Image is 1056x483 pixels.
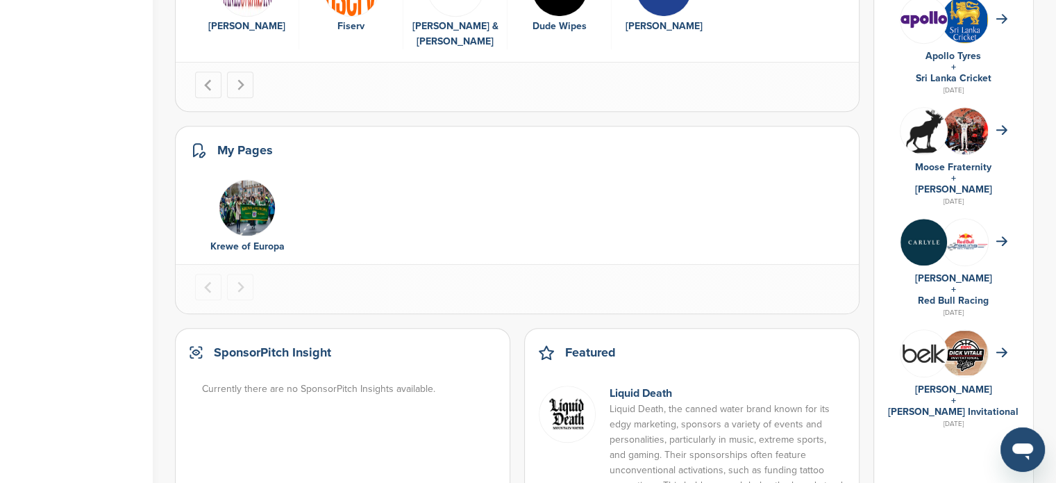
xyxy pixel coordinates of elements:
[918,295,989,306] a: Red Bull Racing
[951,284,956,295] a: +
[915,183,992,195] a: [PERSON_NAME]
[202,179,292,235] a: Galway parade
[915,384,992,395] a: [PERSON_NAME]
[195,179,299,252] div: 1 of 1
[888,84,1019,97] div: [DATE]
[900,11,947,28] img: Data
[610,386,672,400] a: Liquid Death
[951,172,956,184] a: +
[195,72,221,98] button: Go to last slide
[888,195,1019,208] div: [DATE]
[195,274,221,300] button: Previous slide
[941,331,988,375] img: Cleanshot 2025 09 07 at 20.31.59 2x
[410,19,500,49] div: [PERSON_NAME] & [PERSON_NAME]
[219,179,276,236] img: Galway parade
[202,382,497,397] div: Currently there are no SponsorPitch Insights available.
[900,108,947,154] img: Hjwwegho 400x400
[900,219,947,265] img: Eowf0nlc 400x400
[1000,427,1045,472] iframe: Button to launch messaging window
[514,19,604,34] div: Dude Wipes
[888,406,1019,418] a: [PERSON_NAME] Invitational
[925,50,981,62] a: Apollo Tyres
[915,272,992,284] a: [PERSON_NAME]
[306,19,396,34] div: Fiserv
[916,72,991,84] a: Sri Lanka Cricket
[915,161,991,173] a: Moose Fraternity
[888,418,1019,430] div: [DATE]
[210,240,285,252] a: Krewe of Europa
[941,108,988,154] img: 3bs1dc4c 400x400
[565,343,616,362] h2: Featured
[900,330,947,377] img: L 1bnuap 400x400
[217,140,273,160] h2: My Pages
[202,19,292,34] div: [PERSON_NAME]
[227,72,253,98] button: Next slide
[951,395,956,407] a: +
[619,19,709,34] div: [PERSON_NAME]
[214,343,331,362] h2: SponsorPitch Insight
[888,306,1019,319] div: [DATE]
[539,386,596,443] img: Screen shot 2022 01 05 at 10.58.13 am
[951,61,956,73] a: +
[227,274,253,300] button: Next slide
[941,233,988,251] img: Data?1415811735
